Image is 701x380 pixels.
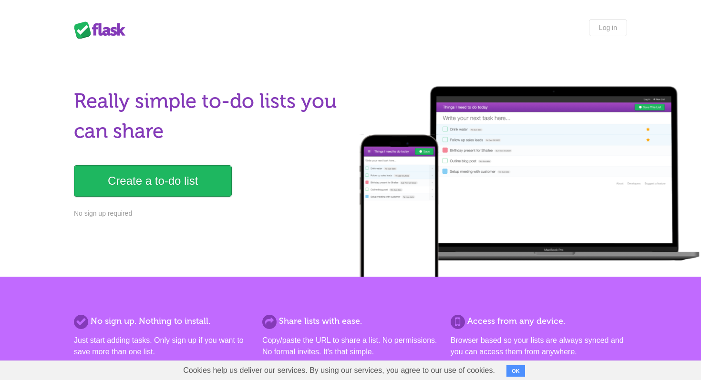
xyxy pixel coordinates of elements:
[506,365,525,377] button: OK
[451,315,627,328] h2: Access from any device.
[174,361,505,380] span: Cookies help us deliver our services. By using our services, you agree to our use of cookies.
[74,315,250,328] h2: No sign up. Nothing to install.
[74,21,131,39] div: Flask Lists
[74,209,345,219] p: No sign up required
[589,19,627,36] a: Log in
[74,335,250,358] p: Just start adding tasks. Only sign up if you want to save more than one list.
[451,335,627,358] p: Browser based so your lists are always synced and you can access them from anywhere.
[74,165,232,197] a: Create a to-do list
[262,315,439,328] h2: Share lists with ease.
[74,86,345,146] h1: Really simple to-do lists you can share
[262,335,439,358] p: Copy/paste the URL to share a list. No permissions. No formal invites. It's that simple.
